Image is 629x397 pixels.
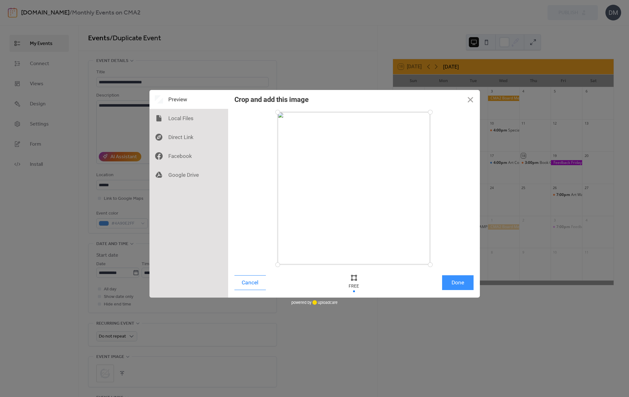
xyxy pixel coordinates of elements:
div: Local Files [149,109,228,128]
div: Google Drive [149,165,228,184]
div: Facebook [149,147,228,165]
div: powered by [291,298,338,307]
div: Preview [149,90,228,109]
div: Crop and add this image [234,96,309,103]
div: Direct Link [149,128,228,147]
a: uploadcare [312,300,338,305]
button: Close [461,90,480,109]
button: Cancel [234,275,266,290]
button: Done [442,275,474,290]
